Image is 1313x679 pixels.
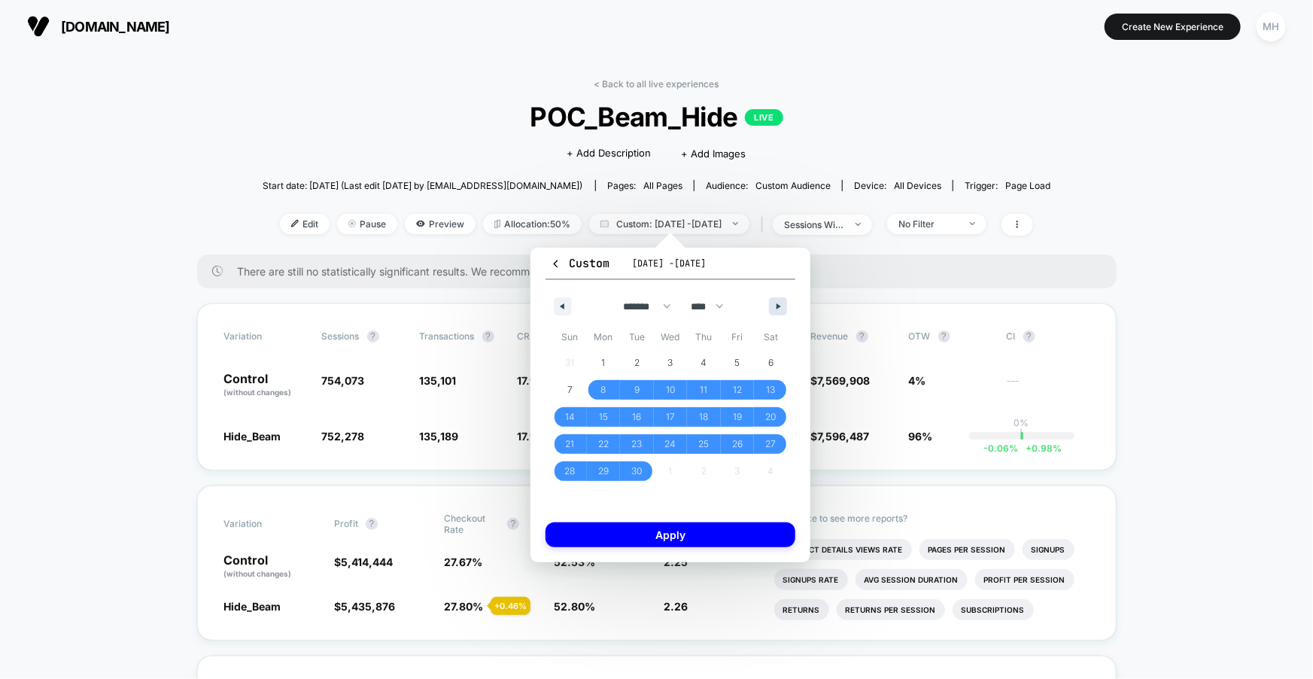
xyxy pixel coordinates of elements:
[587,349,621,376] button: 1
[811,430,870,443] span: $
[699,431,710,458] span: 25
[654,325,688,349] span: Wed
[898,218,959,230] div: No Filter
[553,325,587,349] span: Sun
[701,349,707,376] span: 4
[811,374,871,387] span: $
[721,325,755,349] span: Fri
[444,513,500,535] span: Checkout Rate
[550,256,609,271] span: Custom
[1007,330,1090,343] span: CI
[553,431,587,458] button: 21
[766,403,777,431] span: 20
[754,325,788,349] span: Sat
[735,349,740,376] span: 5
[601,349,605,376] span: 1
[607,180,682,191] div: Pages:
[654,349,688,376] button: 3
[754,376,788,403] button: 13
[600,220,609,227] img: calendar
[599,403,608,431] span: 15
[589,214,749,234] span: Custom: [DATE] - [DATE]
[837,599,945,620] li: Returns Per Session
[774,599,829,620] li: Returns
[654,431,688,458] button: 24
[587,458,621,485] button: 29
[721,376,755,403] button: 12
[634,349,640,376] span: 2
[564,458,575,485] span: 28
[224,600,281,613] span: Hide_Beam
[767,376,776,403] span: 13
[322,430,365,443] span: 752,278
[970,222,975,225] img: end
[620,403,654,431] button: 16
[654,403,688,431] button: 17
[818,430,870,443] span: 7,596,487
[483,214,582,234] span: Allocation: 50%
[224,513,307,535] span: Variation
[554,600,595,613] span: 52.80 %
[754,431,788,458] button: 27
[757,214,773,236] span: |
[224,430,281,443] span: Hide_Beam
[687,431,721,458] button: 25
[444,556,482,568] span: 27.67 %
[553,376,587,403] button: 7
[856,223,861,226] img: end
[587,325,621,349] span: Mon
[420,374,457,387] span: 135,101
[444,600,483,613] span: 27.80 %
[687,349,721,376] button: 4
[263,180,582,191] span: Start date: [DATE] (Last edit [DATE] by [EMAIL_ADDRESS][DOMAIN_NAME])
[687,325,721,349] span: Thu
[953,599,1034,620] li: Subscriptions
[546,522,795,547] button: Apply
[721,349,755,376] button: 5
[594,78,719,90] a: < Back to all live experiences
[565,431,574,458] span: 21
[334,556,393,568] span: $
[774,513,1090,524] p: Would like to see more reports?
[667,349,673,376] span: 3
[632,257,706,269] span: [DATE] - [DATE]
[1005,180,1050,191] span: Page Load
[774,539,912,560] li: Product Details Views Rate
[856,569,968,590] li: Avg Session Duration
[1023,539,1074,560] li: Signups
[700,403,709,431] span: 18
[238,265,1087,278] span: There are still no statistically significant results. We recommend waiting a few more days
[768,349,774,376] span: 6
[620,349,654,376] button: 2
[842,180,953,191] span: Device:
[600,376,606,403] span: 8
[1007,376,1090,398] span: ---
[620,458,654,485] button: 30
[733,376,742,403] span: 12
[567,376,573,403] span: 7
[507,518,519,530] button: ?
[666,403,675,431] span: 17
[938,330,950,343] button: ?
[706,180,831,191] div: Audience:
[754,349,788,376] button: 6
[491,597,530,615] div: + 0.46 %
[553,458,587,485] button: 28
[721,403,755,431] button: 19
[919,539,1015,560] li: Pages Per Session
[909,330,992,343] span: OTW
[598,458,609,485] span: 29
[420,430,459,443] span: 135,189
[664,431,676,458] span: 24
[818,374,871,387] span: 7,569,908
[733,403,742,431] span: 19
[1026,443,1032,454] span: +
[733,222,738,225] img: end
[334,518,358,529] span: Profit
[687,376,721,403] button: 11
[291,220,299,227] img: edit
[224,330,307,343] span: Variation
[224,388,292,397] span: (without changes)
[774,569,848,590] li: Signups Rate
[224,373,307,398] p: Control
